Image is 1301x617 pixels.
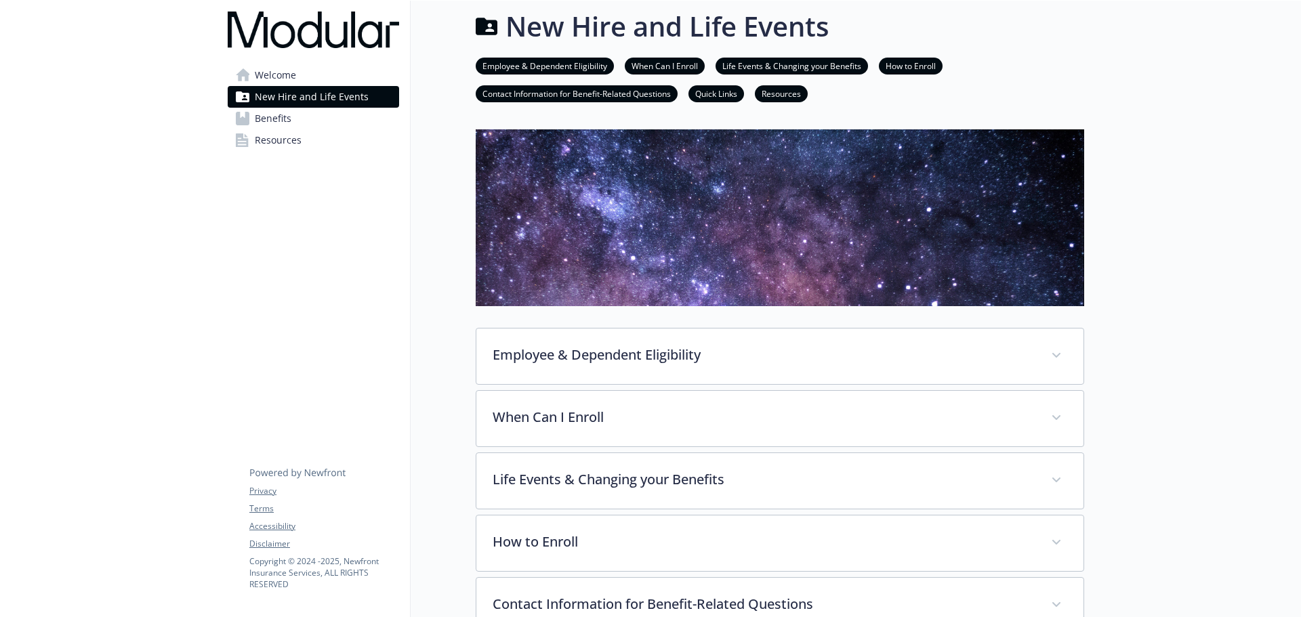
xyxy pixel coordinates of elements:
a: Terms [249,503,398,515]
a: When Can I Enroll [625,59,705,72]
a: Life Events & Changing your Benefits [716,59,868,72]
a: How to Enroll [879,59,943,72]
a: Quick Links [688,87,744,100]
span: New Hire and Life Events [255,86,369,108]
p: Copyright © 2024 - 2025 , Newfront Insurance Services, ALL RIGHTS RESERVED [249,555,398,590]
a: Resources [228,129,399,151]
a: Resources [755,87,808,100]
p: Life Events & Changing your Benefits [493,469,1035,490]
div: When Can I Enroll [476,391,1083,446]
p: Contact Information for Benefit-Related Questions [493,594,1035,614]
a: Employee & Dependent Eligibility [476,59,614,72]
span: Resources [255,129,302,151]
span: Benefits [255,108,291,129]
img: new hire page banner [476,129,1084,306]
div: How to Enroll [476,515,1083,571]
p: How to Enroll [493,532,1035,552]
div: Life Events & Changing your Benefits [476,453,1083,509]
a: Privacy [249,485,398,497]
h1: New Hire and Life Events [505,6,829,47]
a: Accessibility [249,520,398,532]
a: Contact Information for Benefit-Related Questions [476,87,678,100]
a: Disclaimer [249,538,398,550]
div: Employee & Dependent Eligibility [476,328,1083,384]
a: Benefits [228,108,399,129]
a: New Hire and Life Events [228,86,399,108]
p: When Can I Enroll [493,407,1035,427]
span: Welcome [255,64,296,86]
a: Welcome [228,64,399,86]
p: Employee & Dependent Eligibility [493,345,1035,365]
